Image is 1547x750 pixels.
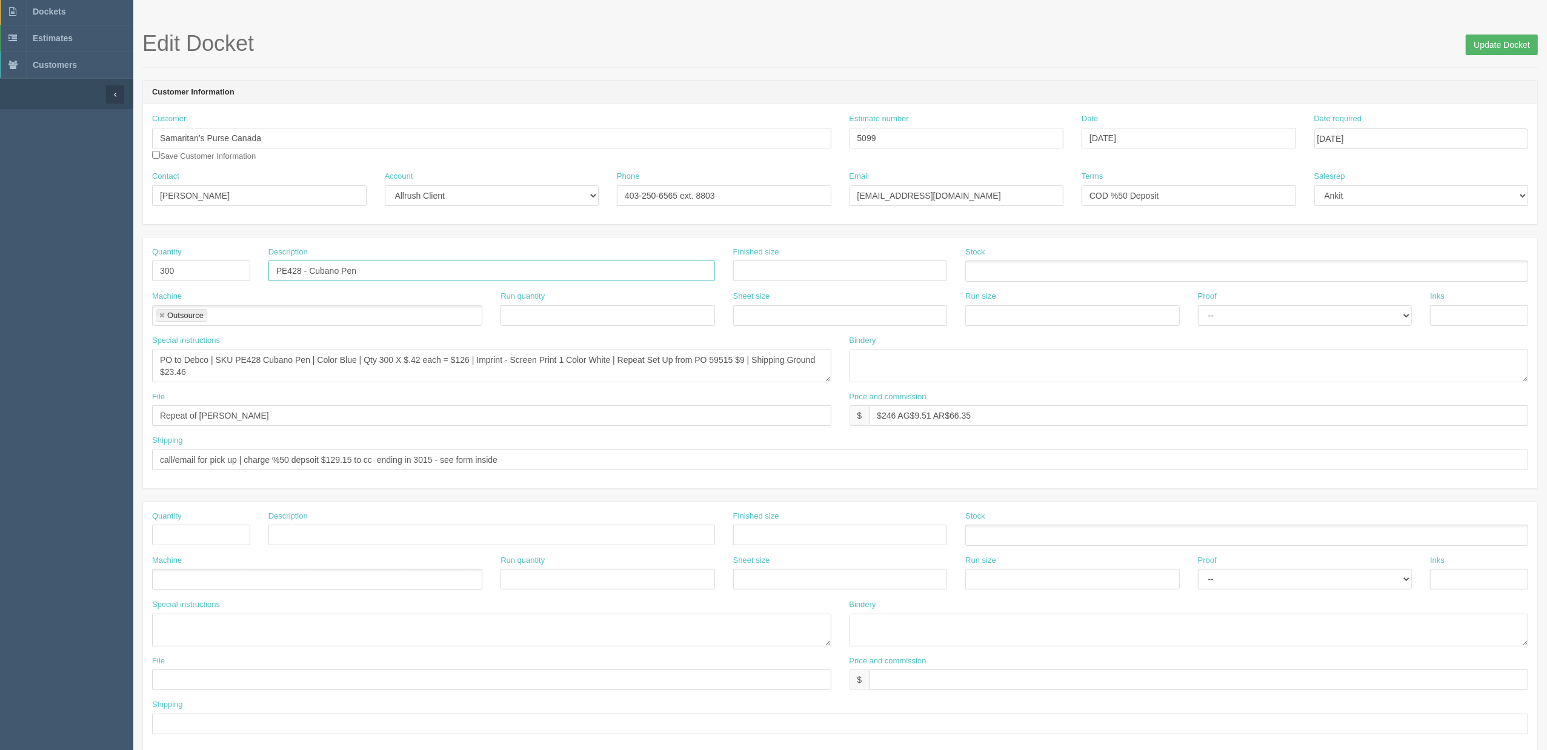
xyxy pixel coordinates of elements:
label: Quantity [152,247,181,258]
label: File [152,655,165,667]
input: Update Docket [1466,35,1538,55]
label: Stock [965,511,985,522]
label: Finished size [733,511,779,522]
label: Inks [1430,555,1445,566]
label: Email [850,171,870,182]
label: Date [1082,113,1098,125]
label: Description [268,247,308,258]
label: Date required [1314,113,1362,125]
label: Machine [152,291,182,302]
label: Shipping [152,699,183,711]
label: Quantity [152,511,181,522]
label: Shipping [152,435,183,446]
span: Estimates [33,33,73,43]
label: Special instructions [152,335,220,347]
label: Proof [1198,555,1217,566]
label: Salesrep [1314,171,1345,182]
div: Save Customer Information [152,113,831,162]
label: File [152,391,165,403]
label: Contact [152,171,179,182]
label: Phone [617,171,640,182]
label: Bindery [850,335,876,347]
span: Dockets [33,7,65,16]
label: Price and commission [850,391,927,403]
label: Terms [1082,171,1103,182]
div: $ [850,405,870,426]
textarea: PO to Debco | SKU PE428 Cubano Pen | Color Blue | Qty 300 X $.42 each = $126 | Imprint - Screen P... [152,350,831,382]
span: Customers [33,60,77,70]
label: Run size [965,291,996,302]
label: Special instructions [152,599,220,611]
label: Finished size [733,247,779,258]
label: Sheet size [733,291,770,302]
label: Run quantity [501,555,545,566]
label: Account [385,171,413,182]
label: Inks [1430,291,1445,302]
label: Run size [965,555,996,566]
input: Enter customer name [152,128,831,148]
header: Customer Information [143,81,1537,105]
label: Sheet size [733,555,770,566]
label: Proof [1198,291,1217,302]
label: Price and commission [850,655,927,667]
h1: Edit Docket [142,32,1538,56]
label: Customer [152,113,186,125]
label: Bindery [850,599,876,611]
label: Machine [152,555,182,566]
div: $ [850,669,870,690]
label: Stock [965,247,985,258]
label: Description [268,511,308,522]
div: Outsource [167,311,204,319]
label: Estimate number [850,113,909,125]
label: Run quantity [501,291,545,302]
